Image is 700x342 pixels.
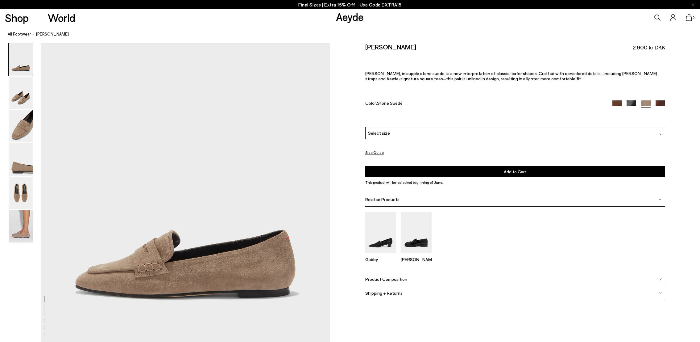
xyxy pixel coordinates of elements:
p: [PERSON_NAME] [401,257,432,262]
span: Stone Suede [377,100,403,106]
div: Color: [365,100,603,108]
p: [PERSON_NAME], in supple stone suede, is a new interpretation of classic loafer shapes. Crafted w... [365,71,665,81]
span: Shipping + Returns [365,290,403,296]
img: svg%3E [659,133,662,136]
p: This product will be restocked beginning of June. [365,180,665,185]
img: svg%3E [659,277,662,281]
a: Leon Loafers [PERSON_NAME] [401,249,432,262]
img: svg%3E [659,198,662,201]
a: World [48,12,75,23]
img: Leon Loafers [401,212,432,253]
a: All Footwear [8,31,31,37]
span: Add to Cart [504,169,527,174]
a: Gabby Almond-Toe Loafers Gabby [365,249,396,262]
p: Final Sizes | Extra 15% Off [298,1,402,9]
span: [PERSON_NAME] [36,31,69,37]
span: 0 [692,16,695,19]
button: Add to Cart [365,166,665,177]
span: Navigate to /collections/ss25-final-sizes [360,2,402,7]
img: Alfie Suede Loafers - Image 4 [9,143,33,176]
nav: breadcrumb [8,26,700,43]
img: Alfie Suede Loafers - Image 1 [9,43,33,76]
button: Size Guide [365,149,384,156]
img: Gabby Almond-Toe Loafers [365,212,396,253]
span: Product Composition [365,277,407,282]
img: Alfie Suede Loafers - Image 3 [9,110,33,142]
img: svg%3E [659,291,662,294]
span: 2.900 kr DKK [632,44,665,51]
img: Alfie Suede Loafers - Image 5 [9,177,33,209]
span: Related Products [365,197,400,202]
a: Shop [5,12,29,23]
img: Alfie Suede Loafers - Image 2 [9,77,33,109]
a: 0 [686,14,692,21]
p: Gabby [365,257,396,262]
h2: [PERSON_NAME] [365,43,416,51]
img: Alfie Suede Loafers - Image 6 [9,210,33,243]
span: Select size [368,130,390,136]
a: Aeyde [336,10,364,23]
